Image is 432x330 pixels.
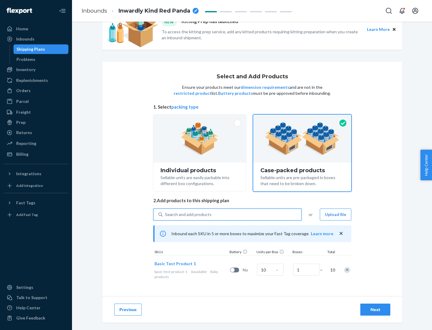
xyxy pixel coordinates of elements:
[153,249,228,256] div: SKUs
[16,151,28,157] div: Billing
[7,8,32,14] img: Flexport logo
[321,249,336,256] div: Total
[260,167,344,173] div: Case-packed products
[16,183,43,188] div: Add Integration
[16,56,35,62] div: Problems
[4,149,68,159] a: Billing
[16,36,34,42] div: Inbounds
[311,231,333,237] button: Learn more
[218,90,253,96] button: Battery products
[4,139,68,148] a: Reporting
[291,249,321,256] div: Boxes
[16,98,29,104] div: Parcel
[162,18,177,26] div: NEW
[344,267,350,273] div: Remove Item
[154,261,196,267] button: Basic Test Product 1
[360,304,390,316] button: Next
[16,171,41,177] div: Integrations
[228,249,255,256] div: Battery
[154,269,228,279] div: Baby products
[243,267,255,273] span: No
[174,90,211,96] button: restricted product
[16,315,45,321] div: Give Feedback
[153,197,351,204] span: 2. Add products to this shipping plan
[165,211,211,217] div: Search and add products
[16,88,31,94] div: Orders
[4,34,68,44] a: Inbounds
[4,169,68,178] button: Integrations
[173,84,331,96] p: Ensure your products meet our and are not in the list. must be pre-approved before inbounding.
[77,2,203,20] ol: breadcrumbs
[309,211,313,217] span: or
[383,5,395,17] button: Open Search Box
[320,208,351,220] button: Upload file
[16,46,45,52] div: Shipping Plans
[82,7,107,14] a: Inbounds
[16,212,38,217] div: Add Fast Tag
[4,128,68,137] a: Returns
[4,24,68,34] a: Home
[409,5,421,17] button: Open account menu
[4,65,68,74] a: Inventory
[396,5,408,17] button: Open notifications
[4,198,68,208] button: Fast Tags
[320,267,326,273] span: =
[16,200,35,206] div: Fast Tags
[16,77,48,83] div: Replenishments
[4,181,68,190] a: Add Integration
[241,84,289,90] button: dimension requirements
[4,293,68,302] a: Talk to Support
[338,230,344,237] button: close
[16,295,47,301] div: Talk to Support
[16,305,40,311] div: Help Center
[154,261,196,266] span: Basic Test Product 1
[16,284,33,290] div: Settings
[217,74,288,80] h1: Select and Add Products
[13,55,69,64] a: Problems
[4,76,68,85] a: Replenishments
[260,173,344,187] div: Sellable units are pre-packaged in boxes that need to be broken down.
[154,269,187,274] span: basic-test-product-1
[181,18,238,26] p: Kitting Prep has launched
[4,118,68,127] a: Prep
[265,122,340,155] img: case-pack.59cecea509d18c883b923b81aeac6d0b.png
[391,26,397,33] button: Close
[160,173,239,187] div: Sellable units are easily packable into different box configurations.
[365,307,385,313] div: Next
[16,109,31,115] div: Freight
[160,167,239,173] div: Individual products
[153,225,351,242] div: Inbound each SKU in 5 or more boxes to maximize your Fast Tag coverage
[4,313,68,323] button: Give Feedback
[181,122,218,155] img: individual-pack.facf35554cb0f1810c75b2bd6df2d64e.png
[13,44,69,54] a: Shipping Plans
[191,269,207,274] span: 0 available
[4,107,68,117] a: Freight
[257,264,283,276] input: Case Quantity
[114,304,142,316] button: Previous
[367,26,390,33] button: Learn More
[16,119,25,125] div: Prep
[4,97,68,106] a: Parcel
[329,267,335,273] span: 10
[16,140,36,146] div: Reporting
[4,283,68,292] a: Settings
[4,86,68,95] a: Orders
[255,249,291,256] div: Units per Box
[420,150,432,180] button: Help Center
[162,29,361,41] p: To access the kitting prep service, add any kitted products requiring kitting preparation when yo...
[153,104,351,110] span: 1. Select
[4,210,68,220] a: Add Fast Tag
[118,7,190,15] span: Inwardly Kind Red Panda
[4,303,68,313] a: Help Center
[16,67,35,73] div: Inventory
[171,104,199,110] button: packing type
[16,130,32,136] div: Returns
[56,5,68,17] button: Close Navigation
[16,26,28,32] div: Home
[293,264,319,276] input: Number of boxes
